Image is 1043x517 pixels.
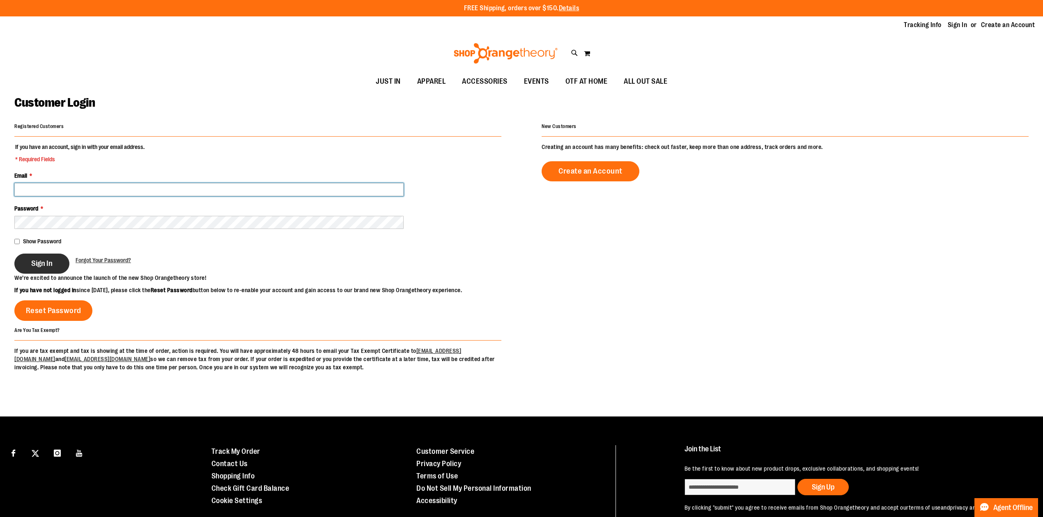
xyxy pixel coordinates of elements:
[416,460,461,468] a: Privacy Policy
[14,143,145,163] legend: If you have an account, sign in with your email address.
[14,205,38,212] span: Password
[32,450,39,457] img: Twitter
[416,484,531,492] a: Do Not Sell My Personal Information
[14,287,76,293] strong: If you have not logged in
[462,72,508,91] span: ACCESSORIES
[64,356,150,362] a: [EMAIL_ADDRESS][DOMAIN_NAME]
[14,96,95,110] span: Customer Login
[211,484,289,492] a: Check Gift Card Balance
[981,21,1035,30] a: Create an Account
[950,504,1014,511] a: privacy and cookie policy.
[211,460,248,468] a: Contact Us
[6,445,21,460] a: Visit our Facebook page
[542,143,1029,151] p: Creating an account has many benefits: check out faster, keep more than one address, track orders...
[14,327,60,333] strong: Are You Tax Exempt?
[14,124,64,129] strong: Registered Customers
[416,472,458,480] a: Terms of Use
[685,464,1020,473] p: Be the first to know about new product drops, exclusive collaborations, and shopping events!
[211,447,260,455] a: Track My Order
[14,286,521,294] p: since [DATE], please click the button below to re-enable your account and gain access to our bran...
[76,256,131,264] a: Forgot Your Password?
[14,274,521,282] p: We’re excited to announce the launch of the new Shop Orangetheory store!
[797,479,849,495] button: Sign Up
[15,155,145,163] span: * Required Fields
[993,504,1033,512] span: Agent Offline
[542,161,639,181] a: Create an Account
[558,167,623,176] span: Create an Account
[14,347,501,371] p: If you are tax exempt and tax is showing at the time of order, action is required. You will have ...
[23,238,61,245] span: Show Password
[685,445,1020,460] h4: Join the List
[31,259,53,268] span: Sign In
[624,72,667,91] span: ALL OUT SALE
[524,72,549,91] span: EVENTS
[72,445,87,460] a: Visit our Youtube page
[909,504,941,511] a: terms of use
[26,306,81,315] span: Reset Password
[948,21,967,30] a: Sign In
[76,257,131,263] span: Forgot Your Password?
[685,503,1020,512] p: By clicking "submit" you agree to receive emails from Shop Orangetheory and accept our and
[416,447,474,455] a: Customer Service
[28,445,43,460] a: Visit our X page
[904,21,942,30] a: Tracking Info
[14,300,92,321] a: Reset Password
[416,496,457,505] a: Accessibility
[559,5,579,12] a: Details
[464,4,579,13] p: FREE Shipping, orders over $150.
[453,43,559,64] img: Shop Orangetheory
[685,479,795,495] input: enter email
[50,445,64,460] a: Visit our Instagram page
[417,72,446,91] span: APPAREL
[14,172,27,179] span: Email
[565,72,608,91] span: OTF AT HOME
[812,483,834,491] span: Sign Up
[151,287,193,293] strong: Reset Password
[211,472,255,480] a: Shopping Info
[376,72,401,91] span: JUST IN
[14,254,69,274] button: Sign In
[211,496,262,505] a: Cookie Settings
[974,498,1038,517] button: Agent Offline
[542,124,577,129] strong: New Customers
